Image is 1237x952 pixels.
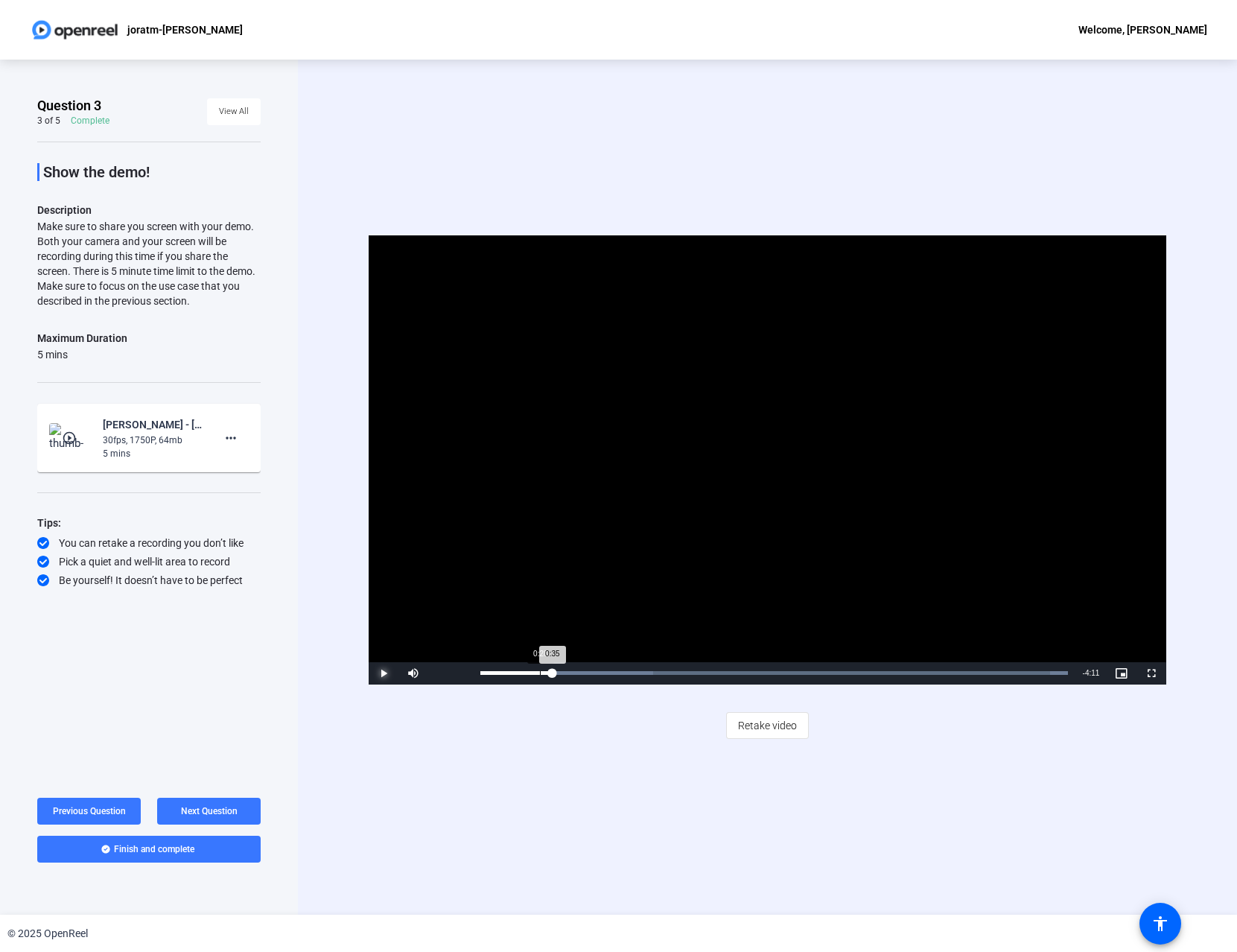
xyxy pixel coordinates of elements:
[369,235,1167,685] div: Video Player
[62,431,80,445] mat-icon: play_circle_outline
[726,712,809,739] button: Retake video
[43,163,261,181] p: Show the demo!
[1083,669,1085,677] span: -
[1078,21,1207,39] div: Welcome, [PERSON_NAME]
[37,115,60,127] div: 3 of 5
[37,798,141,825] button: Previous Question
[1085,669,1099,677] span: 4:11
[37,219,261,308] div: Make sure to share you screen with your demo. Both your camera and your screen will be recording ...
[207,98,261,125] button: View All
[37,97,101,115] span: Question 3
[738,711,797,740] span: Retake video
[1107,662,1136,685] button: Picture-in-Picture
[71,115,109,127] div: Complete
[30,15,120,45] img: OpenReel logo
[219,101,249,123] span: View All
[114,843,194,855] span: Finish and complete
[37,329,127,347] div: Maximum Duration
[157,798,261,825] button: Next Question
[1136,662,1166,685] button: Fullscreen
[37,536,261,550] div: You can retake a recording you don’t like
[37,573,261,588] div: Be yourself! It doesn’t have to be perfect
[37,554,261,569] div: Pick a quiet and well-lit area to record
[53,806,126,816] span: Previous Question
[37,514,261,532] div: Tips:
[49,423,93,453] img: thumb-nail
[103,447,203,460] div: 5 mins
[37,836,261,863] button: Finish and complete
[127,21,243,39] p: joratm-[PERSON_NAME]
[7,926,88,942] div: © 2025 OpenReel
[37,347,127,362] div: 5 mins
[1151,915,1169,933] mat-icon: accessibility
[181,806,238,816] span: Next Question
[480,671,1068,675] div: Progress Bar
[398,662,428,685] button: Mute
[222,429,240,447] mat-icon: more_horiz
[37,201,261,219] p: Description
[103,434,203,447] div: 30fps, 1750P, 64mb
[103,416,203,434] div: [PERSON_NAME] - [PERSON_NAME] Certification Co-joratm-[PERSON_NAME]-1758405851595-screen
[369,662,398,685] button: Play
